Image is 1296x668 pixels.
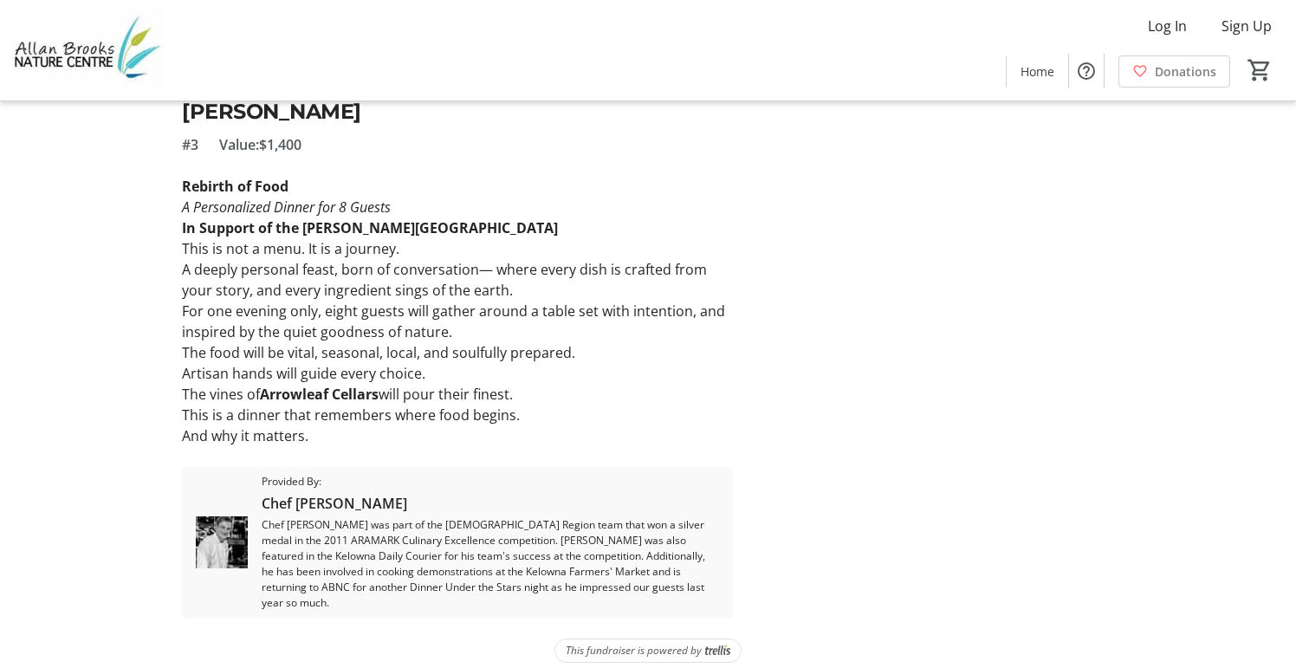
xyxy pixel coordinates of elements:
p: The food will be vital, seasonal, local, and soulfully prepared. [182,342,733,363]
button: Log In [1134,12,1201,40]
p: A deeply personal feast, born of conversation— where every dish is crafted from your story, and e... [182,259,733,301]
p: This is not a menu. It is a journey. [182,238,733,259]
strong: Arrowleaf Cellars [260,385,379,404]
span: Chef [PERSON_NAME] was part of the [DEMOGRAPHIC_DATA] Region team that won a silver medal in the ... [262,517,719,611]
span: #3 [182,134,198,155]
button: Help [1069,54,1104,88]
span: Sign Up [1221,16,1272,36]
p: The vines of will pour their finest. [182,384,733,405]
em: A Personalized Dinner for 8 Guests [182,198,391,217]
img: Allan Brooks Nature Centre's Logo [10,7,165,94]
strong: Rebirth of Food [182,177,288,196]
p: Artisan hands will guide every choice. [182,363,733,384]
span: Chef [PERSON_NAME] [262,493,719,514]
strong: In Support of the [PERSON_NAME][GEOGRAPHIC_DATA] [182,218,558,237]
a: Donations [1118,55,1230,88]
p: This is a dinner that remembers where food begins. [182,405,733,425]
span: Home [1021,62,1054,81]
span: Provided By: [262,474,719,490]
span: Value: $1,400 [219,134,301,155]
button: Cart [1244,55,1275,86]
a: Home [1007,55,1068,88]
img: Chef Mathew Morazain [196,516,248,568]
button: Sign Up [1208,12,1286,40]
p: For one evening only, eight guests will gather around a table set with intention, and inspired by... [182,301,733,342]
span: Log In [1148,16,1187,36]
img: Trellis Logo [705,645,730,657]
span: This fundraiser is powered by [566,643,702,658]
p: And why it matters. [182,425,733,446]
span: Donations [1155,62,1216,81]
